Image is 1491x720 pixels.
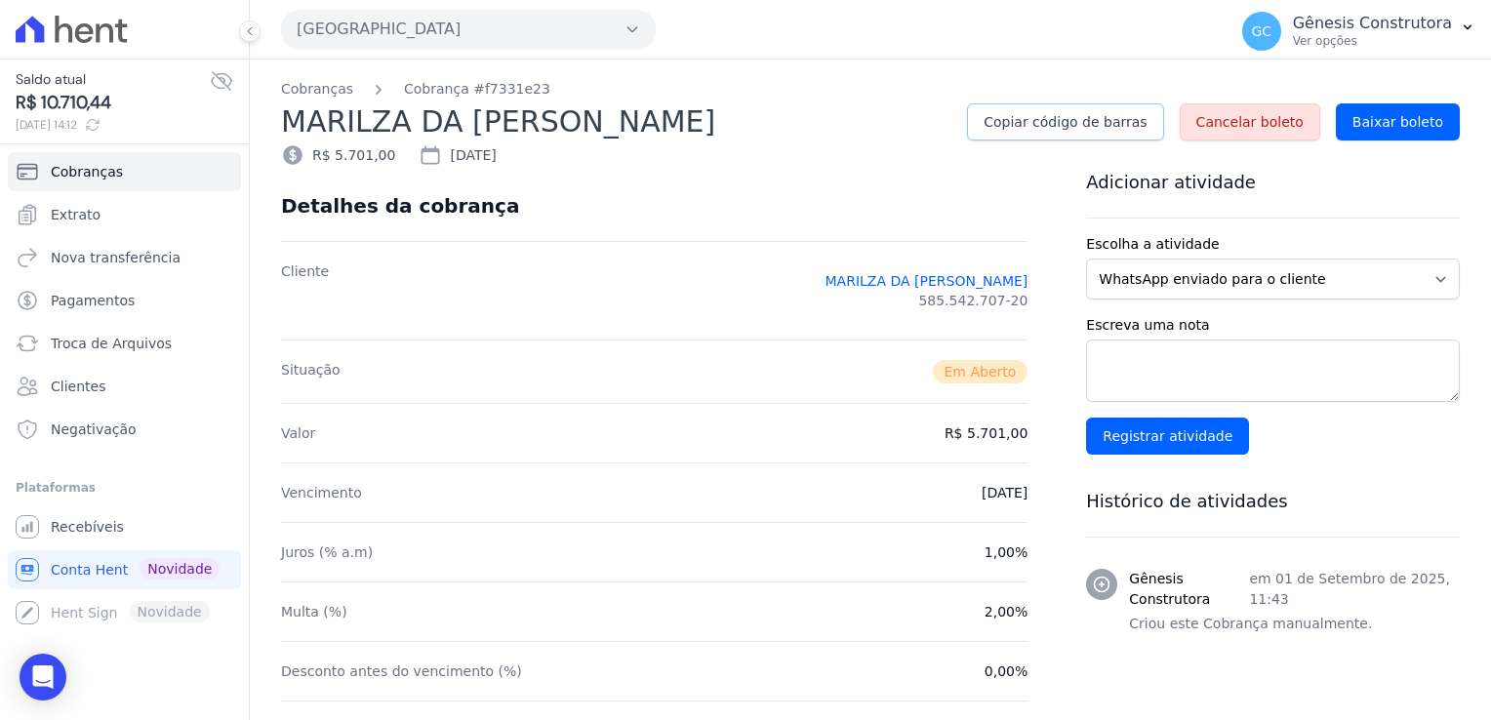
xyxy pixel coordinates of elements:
[281,100,951,143] h2: MARILZA DA [PERSON_NAME]
[982,483,1028,502] dd: [DATE]
[281,79,353,100] a: Cobranças
[1196,112,1304,132] span: Cancelar boleto
[1227,4,1491,59] button: GC Gênesis Construtora Ver opções
[8,195,241,234] a: Extrato
[16,90,210,116] span: R$ 10.710,44
[8,238,241,277] a: Nova transferência
[985,542,1028,562] dd: 1,00%
[281,143,395,167] div: R$ 5.701,00
[51,420,137,439] span: Negativação
[51,560,128,580] span: Conta Hent
[281,194,519,218] div: Detalhes da cobrança
[8,550,241,589] a: Conta Hent Novidade
[51,248,181,267] span: Nova transferência
[1336,103,1460,140] a: Baixar boleto
[281,542,373,562] dt: Juros (% a.m)
[51,517,124,537] span: Recebíveis
[1086,234,1460,255] label: Escolha a atividade
[1180,103,1320,140] a: Cancelar boleto
[8,507,241,546] a: Recebíveis
[1086,490,1460,513] h3: Histórico de atividades
[281,661,522,681] dt: Desconto antes do vencimento (%)
[984,112,1147,132] span: Copiar código de barras
[933,360,1028,383] span: Em Aberto
[967,103,1163,140] a: Copiar código de barras
[826,271,1028,291] a: MARILZA DA [PERSON_NAME]
[1251,24,1271,38] span: GC
[281,602,347,621] dt: Multa (%)
[51,377,105,396] span: Clientes
[1249,569,1460,610] p: em 01 de Setembro de 2025, 11:43
[918,291,1028,310] span: 585.542.707-20
[281,360,341,383] dt: Situação
[51,162,123,181] span: Cobranças
[985,661,1028,681] dd: 0,00%
[51,291,135,310] span: Pagamentos
[1293,33,1452,49] p: Ver opções
[8,367,241,406] a: Clientes
[281,261,329,320] dt: Cliente
[1352,112,1443,132] span: Baixar boleto
[51,205,101,224] span: Extrato
[51,334,172,353] span: Troca de Arquivos
[1086,171,1460,194] h3: Adicionar atividade
[281,483,362,502] dt: Vencimento
[281,10,656,49] button: [GEOGRAPHIC_DATA]
[16,152,233,632] nav: Sidebar
[8,281,241,320] a: Pagamentos
[20,654,66,700] div: Open Intercom Messenger
[1129,614,1460,634] p: Criou este Cobrança manualmente.
[945,423,1028,443] dd: R$ 5.701,00
[1129,569,1249,610] h3: Gênesis Construtora
[281,79,1460,100] nav: Breadcrumb
[16,116,210,134] span: [DATE] 14:12
[419,143,496,167] div: [DATE]
[1086,418,1249,455] input: Registrar atividade
[281,423,315,443] dt: Valor
[1293,14,1452,33] p: Gênesis Construtora
[1086,315,1460,336] label: Escreva uma nota
[16,476,233,500] div: Plataformas
[8,152,241,191] a: Cobranças
[8,410,241,449] a: Negativação
[404,79,550,100] a: Cobrança #f7331e23
[16,69,210,90] span: Saldo atual
[8,324,241,363] a: Troca de Arquivos
[140,558,220,580] span: Novidade
[985,602,1028,621] dd: 2,00%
